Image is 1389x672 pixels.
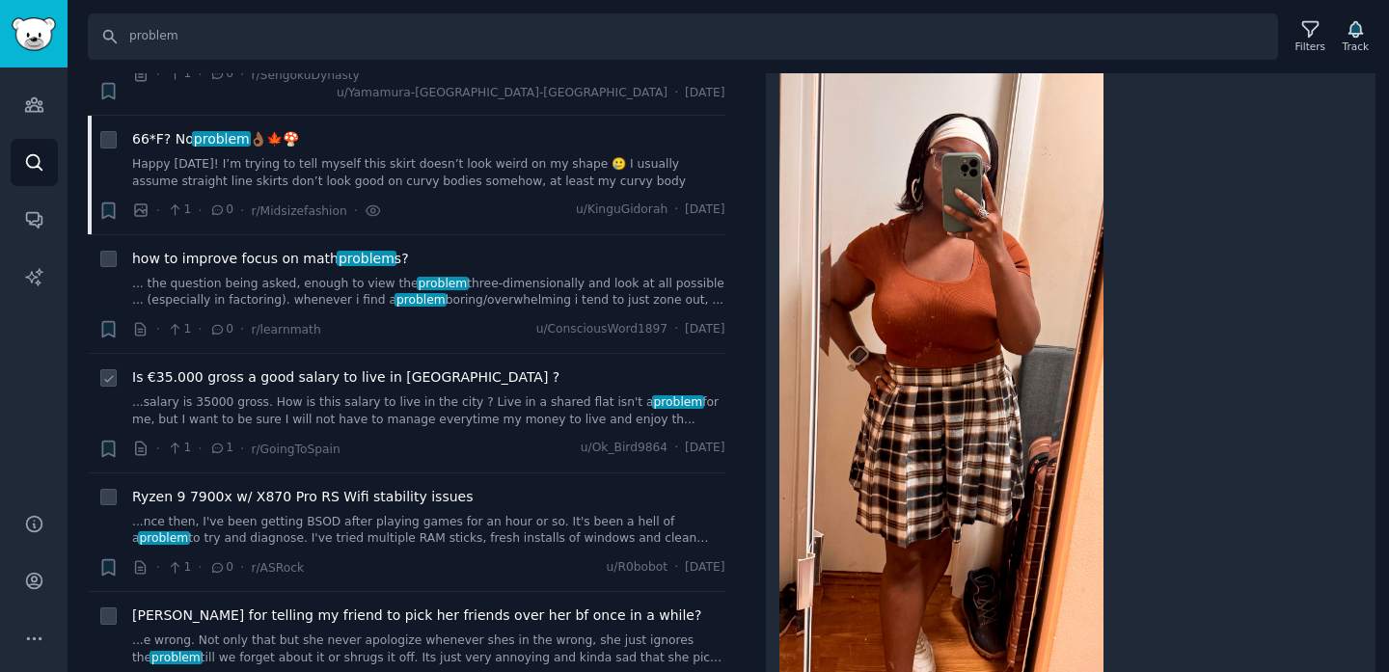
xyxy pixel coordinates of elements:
a: Happy [DATE]! I’m trying to tell myself this skirt doesn’t look weird on my shape 🥲 I usually ass... [132,156,725,190]
span: · [674,202,678,219]
span: · [156,319,160,339]
a: 66*F? Noproblem👌🏾🍁🍄 [132,129,299,149]
span: 0 [209,559,233,577]
span: [DATE] [685,559,724,577]
span: 1 [209,440,233,457]
span: 0 [209,202,233,219]
span: 66*F? No 👌🏾🍁🍄 [132,129,299,149]
span: · [674,559,678,577]
span: r/ASRock [251,561,304,575]
span: problem [417,277,469,290]
span: r/learnmath [251,323,320,336]
span: · [198,439,202,459]
span: r/Midsizefashion [251,204,346,218]
span: problem [337,251,395,266]
div: Track [1343,40,1369,53]
span: 1 [167,321,191,338]
span: 0 [209,66,233,83]
span: · [240,439,244,459]
a: ... the question being asked, enough to view theproblemthree-dimensionally and look at all possib... [132,276,725,309]
span: · [156,557,160,578]
span: · [156,439,160,459]
span: · [156,201,160,221]
span: u/Ok_Bird9864 [581,440,667,457]
a: [PERSON_NAME] for telling my friend to pick her friends over her bf once in a while? [132,605,701,626]
a: Is €35.000 gross a good salary to live in [GEOGRAPHIC_DATA] ? [132,367,559,388]
span: u/ConsciousWord1897 [536,321,668,338]
input: Search Keyword [88,13,1278,60]
span: problem [150,651,202,664]
span: 1 [167,440,191,457]
span: u/R0bobot [607,559,668,577]
span: [DATE] [685,85,724,102]
span: [DATE] [685,202,724,219]
span: problem [192,131,251,147]
span: problem [138,531,190,545]
span: [DATE] [685,440,724,457]
a: ...nce then, I've been getting BSOD after playing games for an hour or so. It's been a hell of ap... [132,514,725,548]
span: 1 [167,559,191,577]
span: problem [395,293,447,307]
span: r/SengokuDynasty [251,68,359,82]
span: · [240,201,244,221]
span: u/KinguGidorah [576,202,667,219]
span: 1 [167,202,191,219]
a: how to improve focus on mathproblems? [132,249,409,269]
img: GummySearch logo [12,17,56,51]
span: · [674,85,678,102]
span: · [156,65,160,85]
span: · [198,65,202,85]
span: · [198,557,202,578]
span: problem [652,395,704,409]
span: · [240,65,244,85]
a: ...e wrong. Not only that but she never apologize whenever shes in the wrong, she just ignores th... [132,632,725,666]
span: · [354,201,358,221]
span: u/Yamamura-[GEOGRAPHIC_DATA]-[GEOGRAPHIC_DATA] [337,85,667,102]
span: 1 [167,66,191,83]
span: 0 [209,321,233,338]
span: · [674,440,678,457]
span: r/GoingToSpain [251,443,340,456]
span: · [198,201,202,221]
span: · [674,321,678,338]
span: [DATE] [685,321,724,338]
span: · [240,319,244,339]
div: Filters [1295,40,1325,53]
a: Ryzen 9 7900x w/ X870 Pro RS Wifi stability issues [132,487,473,507]
span: how to improve focus on math s? [132,249,409,269]
a: ...salary is 35000 gross. How is this salary to live in the city ? Live in a shared flat isn't ap... [132,394,725,428]
span: · [198,319,202,339]
button: Track [1336,16,1375,57]
span: · [240,557,244,578]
